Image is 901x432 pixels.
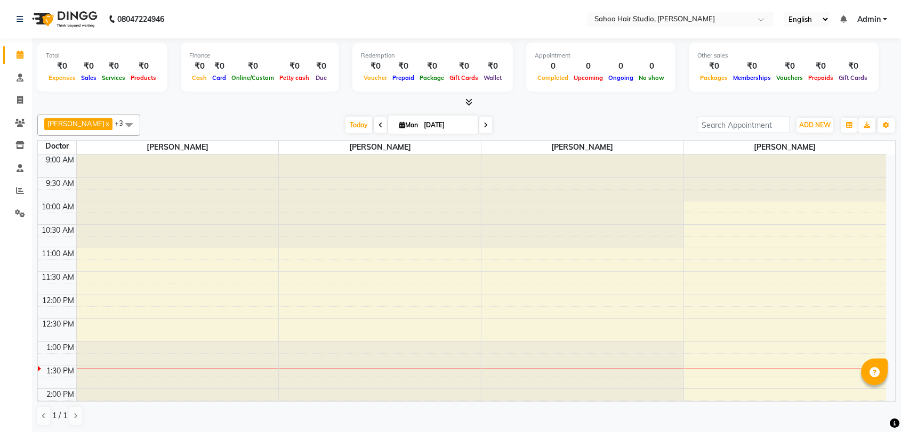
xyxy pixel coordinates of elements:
div: ₹0 [210,60,229,72]
div: ₹0 [229,60,277,72]
div: ₹0 [361,60,390,72]
span: Cash [189,74,210,81]
div: ₹0 [774,60,806,72]
span: 1 / 1 [52,410,67,421]
a: x [104,119,109,128]
div: ₹0 [99,60,128,72]
div: Doctor [38,141,76,152]
span: ADD NEW [799,121,831,129]
span: No show [636,74,667,81]
span: Packages [697,74,730,81]
div: ₹0 [447,60,481,72]
div: ₹0 [312,60,331,72]
span: [PERSON_NAME] [481,141,683,154]
input: 2025-09-01 [421,117,474,133]
span: Admin [857,14,881,25]
div: ₹0 [128,60,159,72]
span: Today [345,117,372,133]
div: 9:30 AM [44,178,76,189]
input: Search Appointment [697,117,790,133]
div: 10:00 AM [39,201,76,213]
div: Total [46,51,159,60]
span: Sales [78,74,99,81]
span: Gift Cards [836,74,870,81]
div: 1:00 PM [44,342,76,353]
span: Services [99,74,128,81]
span: Completed [535,74,571,81]
div: 0 [571,60,606,72]
div: 11:30 AM [39,272,76,283]
span: [PERSON_NAME] [684,141,886,154]
button: ADD NEW [797,118,833,133]
div: ₹0 [417,60,447,72]
span: Wallet [481,74,504,81]
div: ₹0 [697,60,730,72]
div: ₹0 [836,60,870,72]
div: 12:00 PM [40,295,76,306]
span: Petty cash [277,74,312,81]
div: 1:30 PM [44,365,76,377]
div: Redemption [361,51,504,60]
span: Mon [397,121,421,129]
div: ₹0 [46,60,78,72]
div: ₹0 [390,60,417,72]
div: ₹0 [78,60,99,72]
div: 10:30 AM [39,225,76,236]
div: ₹0 [730,60,774,72]
span: Upcoming [571,74,606,81]
div: 0 [636,60,667,72]
span: [PERSON_NAME] [47,119,104,128]
span: Prepaid [390,74,417,81]
div: Finance [189,51,331,60]
span: [PERSON_NAME] [279,141,481,154]
span: +3 [115,119,131,127]
div: Appointment [535,51,667,60]
span: Products [128,74,159,81]
div: ₹0 [481,60,504,72]
span: Due [313,74,329,81]
span: Gift Cards [447,74,481,81]
span: Card [210,74,229,81]
div: 2:00 PM [44,389,76,400]
span: Prepaids [806,74,836,81]
span: Voucher [361,74,390,81]
div: Other sales [697,51,870,60]
span: Expenses [46,74,78,81]
div: ₹0 [806,60,836,72]
div: 11:00 AM [39,248,76,259]
span: Vouchers [774,74,806,81]
div: 12:30 PM [40,319,76,330]
img: logo [27,4,100,34]
span: [PERSON_NAME] [77,141,279,154]
div: 0 [606,60,636,72]
div: 0 [535,60,571,72]
div: 9:00 AM [44,154,76,166]
div: ₹0 [277,60,312,72]
span: Online/Custom [229,74,277,81]
iframe: chat widget [856,389,890,421]
span: Ongoing [606,74,636,81]
b: 08047224946 [117,4,164,34]
span: Memberships [730,74,774,81]
div: ₹0 [189,60,210,72]
span: Package [417,74,447,81]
